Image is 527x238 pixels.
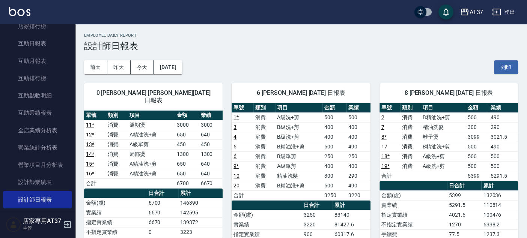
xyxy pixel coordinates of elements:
td: 3250 [302,210,333,220]
td: 6670 [147,217,179,227]
a: 20 [233,183,239,189]
td: A精油洗+剪 [128,130,175,139]
td: 1300 [175,149,199,159]
th: 累計 [178,189,223,198]
td: 6700 [147,198,179,208]
a: 4 [233,134,236,140]
td: 490 [346,181,370,190]
td: 消費 [253,122,275,132]
th: 項目 [275,103,322,113]
h5: 店家專用AT37 [23,217,61,225]
th: 單號 [232,103,253,113]
td: 消費 [106,149,128,159]
td: 消費 [400,151,421,161]
td: 5399 [447,190,481,200]
td: 3223 [178,227,223,237]
td: 490 [489,112,518,122]
a: 店家排行榜 [3,18,72,35]
a: 5 [233,144,236,150]
td: 139372 [178,217,223,227]
button: 前天 [84,60,107,74]
td: 消費 [400,142,421,151]
span: 8 [PERSON_NAME] [DATE] 日報表 [388,89,509,97]
th: 單號 [379,103,400,113]
a: 互助業績報表 [3,104,72,121]
a: 互助月報表 [3,52,72,70]
td: 消費 [400,132,421,142]
th: 日合計 [302,201,333,210]
td: 消費 [400,112,421,122]
th: 項目 [421,103,466,113]
th: 單號 [84,111,106,120]
td: B精油洗+剪 [275,181,322,190]
img: Person [6,217,21,232]
button: save [438,4,453,19]
td: 110814 [481,200,518,210]
th: 項目 [128,111,175,120]
td: B級單剪 [275,151,322,161]
a: 互助日報表 [3,35,72,52]
a: 全店業績分析表 [3,122,72,139]
a: 互助排行榜 [3,70,72,87]
td: 300 [322,171,346,181]
td: 146390 [178,198,223,208]
td: B精油洗+剪 [421,142,466,151]
td: 6670 [199,178,223,188]
td: 1300 [199,149,223,159]
td: 實業績 [379,200,447,210]
td: 400 [322,122,346,132]
td: 1270 [447,220,481,229]
td: 實業績 [232,220,301,229]
td: 合計 [379,171,400,181]
td: 290 [489,122,518,132]
th: 金額 [175,111,199,120]
td: 650 [175,130,199,139]
a: 3 [233,124,236,130]
td: 640 [199,169,223,178]
th: 業績 [199,111,223,120]
td: 6338.2 [481,220,518,229]
td: 290 [346,171,370,181]
button: 列印 [494,60,518,74]
th: 類別 [400,103,421,113]
a: 設計師業績表 [3,174,72,191]
td: 離子燙 [421,132,466,142]
td: 3220 [302,220,333,229]
td: 650 [175,159,199,169]
td: 指定實業績 [379,210,447,220]
td: 6700 [175,178,199,188]
td: 4021.5 [447,210,481,220]
td: 500 [322,112,346,122]
td: 400 [346,122,370,132]
th: 累計 [333,201,370,210]
td: 5399 [466,171,489,181]
a: 2 [381,114,384,120]
td: 640 [199,159,223,169]
td: 500 [489,161,518,171]
td: A精油洗+剪 [128,159,175,169]
td: 3000 [175,120,199,130]
th: 業績 [489,103,518,113]
td: 500 [466,142,489,151]
td: 3250 [322,190,346,200]
table: a dense table [232,103,370,201]
td: 500 [322,142,346,151]
a: 設計師日報表 [3,191,72,208]
button: [DATE] [154,60,182,74]
th: 類別 [106,111,128,120]
td: 500 [322,181,346,190]
td: 640 [199,130,223,139]
h2: Employee Daily Report [84,33,518,38]
span: 0 [PERSON_NAME] [PERSON_NAME][DATE] 日報表 [93,89,214,104]
td: 142595 [178,208,223,217]
img: Logo [9,7,30,16]
td: 金額(虛) [379,190,447,200]
td: 不指定實業績 [84,227,147,237]
td: 81427.6 [333,220,370,229]
td: B級洗+剪 [275,132,322,142]
a: 10 [233,173,239,179]
td: 消費 [253,151,275,161]
td: 500 [346,112,370,122]
div: AT37 [469,7,483,17]
a: 設計師業績分析表 [3,208,72,226]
